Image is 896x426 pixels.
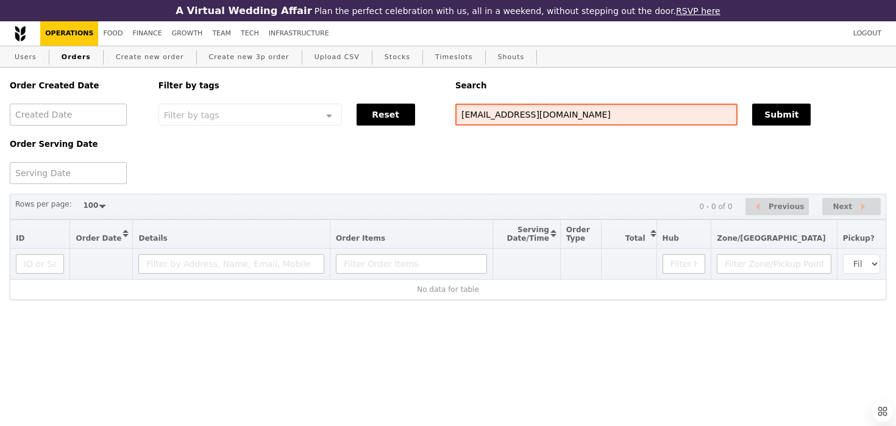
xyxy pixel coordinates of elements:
[16,254,64,274] input: ID or Salesperson name
[167,21,208,46] a: Growth
[10,162,127,184] input: Serving Date
[380,46,415,68] a: Stocks
[430,46,477,68] a: Timeslots
[717,254,831,274] input: Filter Zone/Pickup Point
[752,104,811,126] button: Submit
[455,81,886,90] h5: Search
[822,198,881,216] button: Next
[455,104,738,126] input: Search any field
[236,21,264,46] a: Tech
[676,6,720,16] a: RSVP here
[149,5,747,16] div: Plan the perfect celebration with us, all in a weekend, without stepping out the door.
[15,26,26,41] img: Grain logo
[10,46,41,68] a: Users
[10,81,144,90] h5: Order Created Date
[138,254,324,274] input: Filter by Address, Name, Email, Mobile
[128,21,167,46] a: Finance
[15,198,72,210] label: Rows per page:
[566,225,590,243] span: Order Type
[57,46,96,68] a: Orders
[310,46,364,68] a: Upload CSV
[848,21,886,46] a: Logout
[336,234,385,243] span: Order Items
[769,199,805,214] span: Previous
[264,21,334,46] a: Infrastructure
[10,104,127,126] input: Created Date
[717,234,826,243] span: Zone/[GEOGRAPHIC_DATA]
[745,198,809,216] button: Previous
[164,109,219,120] span: Filter by tags
[16,285,880,294] div: No data for table
[138,234,167,243] span: Details
[111,46,189,68] a: Create new order
[10,140,144,149] h5: Order Serving Date
[158,81,441,90] h5: Filter by tags
[336,254,487,274] input: Filter Order Items
[176,5,311,16] h3: A Virtual Wedding Affair
[207,21,236,46] a: Team
[204,46,294,68] a: Create new 3p order
[663,254,706,274] input: Filter Hub
[699,202,732,211] div: 0 - 0 of 0
[843,234,875,243] span: Pickup?
[40,21,98,46] a: Operations
[357,104,415,126] button: Reset
[663,234,679,243] span: Hub
[493,46,530,68] a: Shouts
[16,234,24,243] span: ID
[833,199,852,214] span: Next
[98,21,127,46] a: Food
